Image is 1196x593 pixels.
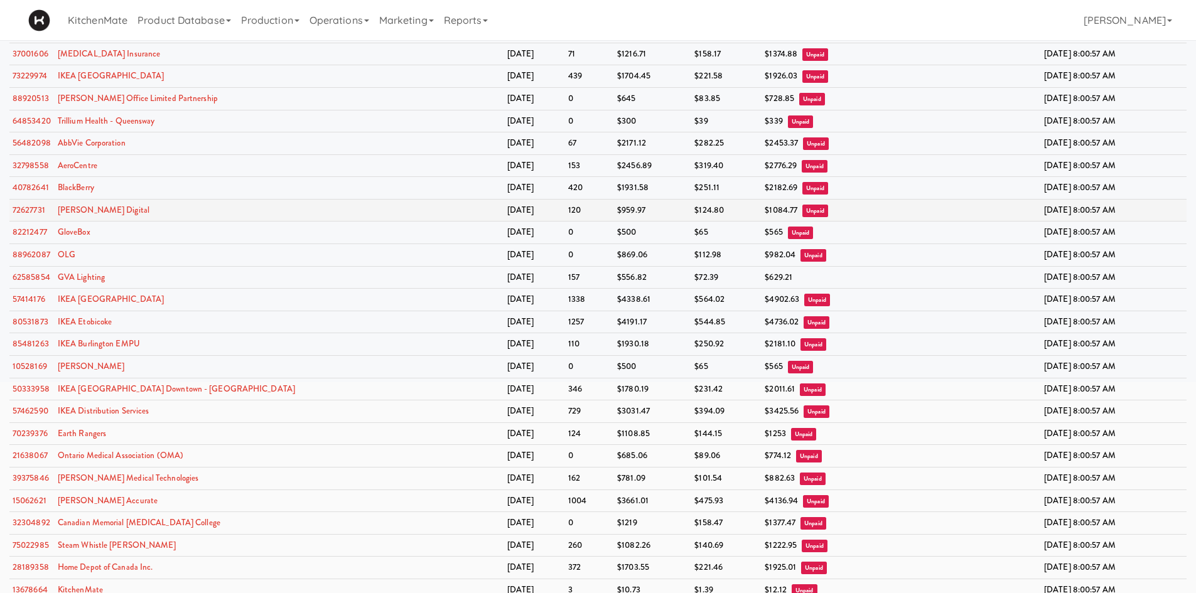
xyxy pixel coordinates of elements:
[801,562,827,574] span: Unpaid
[565,333,614,356] td: 110
[614,557,691,579] td: $1703.55
[13,137,51,149] a: 56482098
[565,289,614,311] td: 1338
[765,48,797,60] span: $1374.88
[765,226,782,238] span: $565
[13,204,45,216] a: 72627731
[765,181,797,193] span: $2182.69
[504,110,565,132] td: [DATE]
[58,449,183,461] a: Ontario Medical Association (OMA)
[691,199,762,222] td: $124.80
[614,199,691,222] td: $959.97
[565,244,614,267] td: 0
[565,400,614,423] td: 729
[614,65,691,88] td: $1704.45
[565,378,614,400] td: 346
[691,467,762,490] td: $101.54
[58,383,295,395] a: IKEA [GEOGRAPHIC_DATA] Downtown - [GEOGRAPHIC_DATA]
[1041,154,1187,177] td: [DATE] 8:00:57 AM
[691,177,762,200] td: $251.11
[765,92,794,104] span: $728.85
[13,70,47,82] a: 73229974
[504,87,565,110] td: [DATE]
[788,115,814,128] span: Unpaid
[504,43,565,65] td: [DATE]
[803,137,829,150] span: Unpaid
[800,517,826,530] span: Unpaid
[58,271,105,283] a: GVA Lighting
[765,383,795,395] span: $2011.61
[565,154,614,177] td: 153
[691,356,762,378] td: $65
[565,557,614,579] td: 372
[565,222,614,244] td: 0
[1041,534,1187,557] td: [DATE] 8:00:57 AM
[765,539,797,551] span: $1222.95
[614,489,691,512] td: $3661.01
[691,512,762,535] td: $158.47
[614,445,691,467] td: $685.06
[1041,244,1187,267] td: [DATE] 8:00:57 AM
[765,316,799,328] span: $4736.02
[614,467,691,490] td: $781.09
[765,248,795,260] span: $982.04
[58,561,153,573] a: Home Depot of Canada Inc.
[13,405,48,417] a: 57462590
[504,557,565,579] td: [DATE]
[58,516,220,528] a: Canadian Memorial [MEDICAL_DATA] College
[614,177,691,200] td: $1931.58
[565,467,614,490] td: 162
[1041,177,1187,200] td: [DATE] 8:00:57 AM
[765,494,798,506] span: $4136.94
[58,427,106,439] a: Earth Rangers
[58,48,160,60] a: [MEDICAL_DATA] Insurance
[1041,422,1187,445] td: [DATE] 8:00:57 AM
[1041,489,1187,512] td: [DATE] 8:00:57 AM
[13,248,50,260] a: 88962087
[1041,400,1187,423] td: [DATE] 8:00:57 AM
[58,472,198,484] a: [PERSON_NAME] Medical Technologies
[58,293,164,305] a: IKEA [GEOGRAPHIC_DATA]
[1041,132,1187,155] td: [DATE] 8:00:57 AM
[504,534,565,557] td: [DATE]
[691,132,762,155] td: $282.25
[802,205,828,217] span: Unpaid
[691,244,762,267] td: $112.98
[796,450,822,462] span: Unpaid
[58,70,164,82] a: IKEA [GEOGRAPHIC_DATA]
[504,65,565,88] td: [DATE]
[13,539,49,551] a: 75022985
[614,333,691,356] td: $1930.18
[799,93,825,105] span: Unpaid
[804,294,830,306] span: Unpaid
[58,181,94,193] a: BlackBerry
[13,92,49,104] a: 88920513
[614,311,691,333] td: $4191.17
[788,361,814,373] span: Unpaid
[802,48,828,61] span: Unpaid
[691,266,762,289] td: $72.39
[691,87,762,110] td: $83.85
[504,422,565,445] td: [DATE]
[565,43,614,65] td: 71
[765,70,797,82] span: $1926.03
[765,115,782,127] span: $339
[614,378,691,400] td: $1780.19
[504,467,565,490] td: [DATE]
[504,199,565,222] td: [DATE]
[58,159,97,171] a: AeroCentre
[565,199,614,222] td: 120
[691,154,762,177] td: $319.40
[565,445,614,467] td: 0
[614,512,691,535] td: $1219
[1041,87,1187,110] td: [DATE] 8:00:57 AM
[614,222,691,244] td: $500
[1041,222,1187,244] td: [DATE] 8:00:57 AM
[1041,356,1187,378] td: [DATE] 8:00:57 AM
[791,428,817,441] span: Unpaid
[565,65,614,88] td: 439
[13,472,49,484] a: 39375846
[504,132,565,155] td: [DATE]
[13,561,49,573] a: 28189358
[13,181,49,193] a: 40782641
